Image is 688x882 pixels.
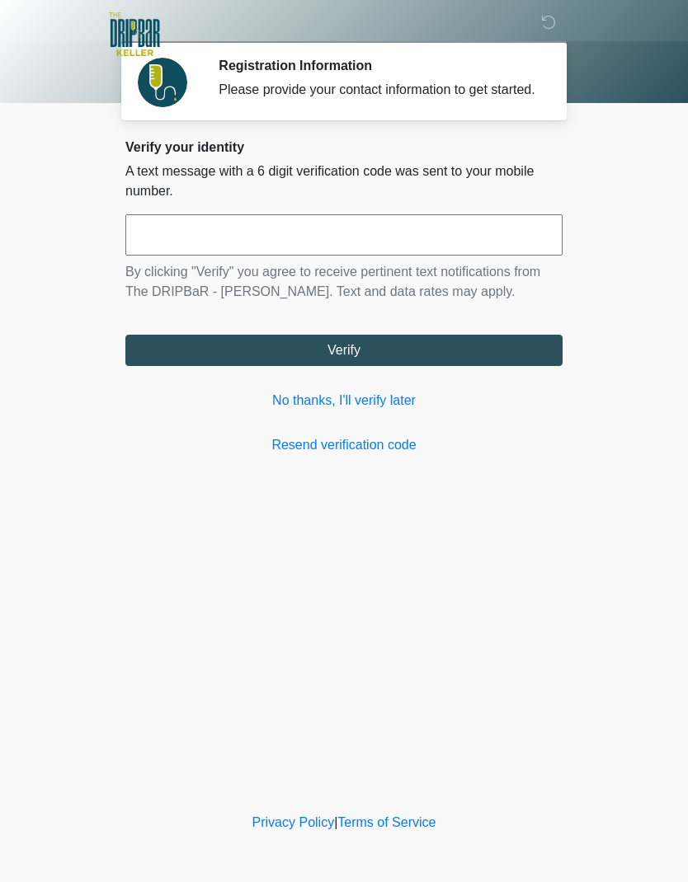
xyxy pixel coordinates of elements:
img: The DRIPBaR - Keller Logo [109,12,160,56]
button: Verify [125,335,563,366]
a: Resend verification code [125,435,563,455]
a: Privacy Policy [252,815,335,829]
p: By clicking "Verify" you agree to receive pertinent text notifications from The DRIPBaR - [PERSON... [125,262,563,302]
img: Agent Avatar [138,58,187,107]
div: Please provide your contact information to get started. [219,80,538,100]
a: No thanks, I'll verify later [125,391,563,411]
a: Terms of Service [337,815,436,829]
p: A text message with a 6 digit verification code was sent to your mobile number. [125,162,563,201]
a: | [334,815,337,829]
h2: Verify your identity [125,139,563,155]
